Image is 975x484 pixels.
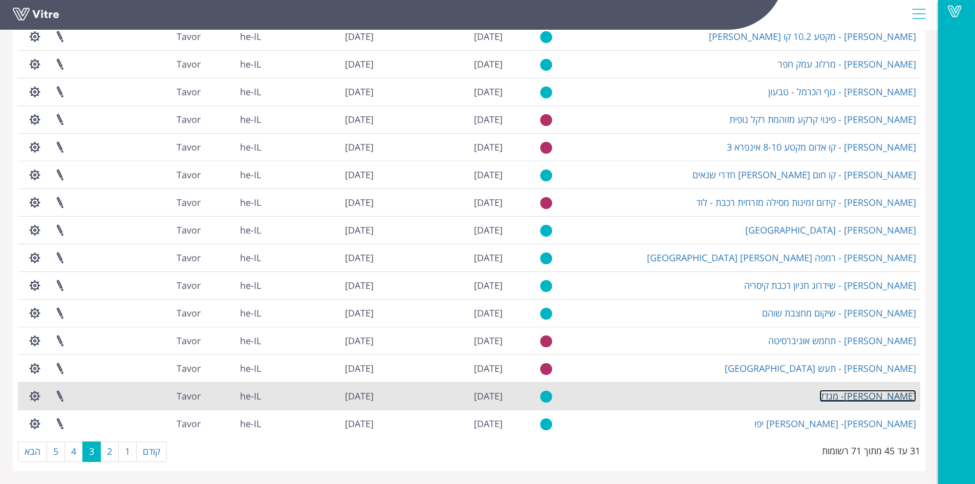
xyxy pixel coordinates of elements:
[205,299,265,327] td: he-IL
[540,58,552,71] img: yes
[778,58,916,70] a: [PERSON_NAME] - מרלוג עמק חפר
[378,410,506,437] td: [DATE]
[205,271,265,299] td: he-IL
[540,86,552,99] img: yes
[265,327,378,354] td: [DATE]
[378,50,506,78] td: [DATE]
[205,78,265,106] td: he-IL
[378,133,506,161] td: [DATE]
[378,271,506,299] td: [DATE]
[100,441,119,462] a: 2
[378,354,506,382] td: [DATE]
[378,327,506,354] td: [DATE]
[378,244,506,271] td: [DATE]
[540,141,552,154] img: no
[265,382,378,410] td: [DATE]
[378,216,506,244] td: [DATE]
[205,410,265,437] td: he-IL
[205,327,265,354] td: he-IL
[540,335,552,348] img: no
[692,169,916,181] a: [PERSON_NAME] - קו חום [PERSON_NAME] חדרי שנאים
[205,50,265,78] td: he-IL
[540,169,552,182] img: yes
[540,418,552,431] img: yes
[177,196,201,208] span: 221
[205,216,265,244] td: he-IL
[768,334,916,347] a: [PERSON_NAME] - תחמש אוניברסיטה
[265,78,378,106] td: [DATE]
[177,86,201,98] span: 221
[265,354,378,382] td: [DATE]
[745,224,916,236] a: [PERSON_NAME] - [GEOGRAPHIC_DATA]
[177,113,201,125] span: 221
[205,23,265,50] td: he-IL
[205,161,265,188] td: he-IL
[205,382,265,410] td: he-IL
[177,334,201,347] span: 221
[647,251,916,264] a: [PERSON_NAME] - רמפה [PERSON_NAME] [GEOGRAPHIC_DATA]
[136,441,167,462] a: קודם
[768,86,916,98] a: [PERSON_NAME] - נוף הכרמל - טבעון
[177,30,201,43] span: 221
[177,390,201,402] span: 221
[540,114,552,127] img: no
[47,441,65,462] a: 5
[265,50,378,78] td: [DATE]
[265,216,378,244] td: [DATE]
[744,279,916,291] a: [PERSON_NAME] - שידרוג חניון רכבת קיסריה
[540,363,552,375] img: no
[762,307,916,319] a: [PERSON_NAME] - שיקום מחצבת שוהם
[205,106,265,133] td: he-IL
[64,441,83,462] a: 4
[540,307,552,320] img: yes
[378,382,506,410] td: [DATE]
[378,299,506,327] td: [DATE]
[265,410,378,437] td: [DATE]
[177,58,201,70] span: 221
[177,169,201,181] span: 221
[177,417,201,430] span: 221
[177,362,201,374] span: 221
[540,31,552,44] img: yes
[696,196,916,208] a: [PERSON_NAME] - קידום זמינות מסילה מזרחית רכבת - לוד
[205,133,265,161] td: he-IL
[177,224,201,236] span: 221
[540,280,552,292] img: yes
[378,106,506,133] td: [DATE]
[205,354,265,382] td: he-IL
[754,417,916,430] a: [PERSON_NAME]- [PERSON_NAME] יפו
[709,30,916,43] a: [PERSON_NAME] - מקטע 10.2 קו [PERSON_NAME]
[540,390,552,403] img: yes
[725,362,916,374] a: [PERSON_NAME] - תעש [GEOGRAPHIC_DATA]
[378,23,506,50] td: [DATE]
[265,106,378,133] td: [DATE]
[540,252,552,265] img: yes
[540,224,552,237] img: yes
[265,244,378,271] td: [DATE]
[822,440,920,458] div: 31 עד 45 מתוך 71 רשומות
[378,188,506,216] td: [DATE]
[82,441,101,462] a: 3
[265,299,378,327] td: [DATE]
[265,188,378,216] td: [DATE]
[177,251,201,264] span: 221
[205,188,265,216] td: he-IL
[265,271,378,299] td: [DATE]
[819,390,916,402] a: [PERSON_NAME]- מגדל
[265,23,378,50] td: [DATE]
[118,441,137,462] a: 1
[177,279,201,291] span: 221
[727,141,916,153] a: [PERSON_NAME] - קו אדום מקטע 8-10 אינפרא 3
[18,441,47,462] a: הבא
[378,161,506,188] td: [DATE]
[540,197,552,209] img: no
[205,244,265,271] td: he-IL
[378,78,506,106] td: [DATE]
[729,113,916,125] a: [PERSON_NAME] - פינוי קרקע מזוהמת רקל נופית
[177,307,201,319] span: 221
[265,161,378,188] td: [DATE]
[177,141,201,153] span: 221
[265,133,378,161] td: [DATE]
